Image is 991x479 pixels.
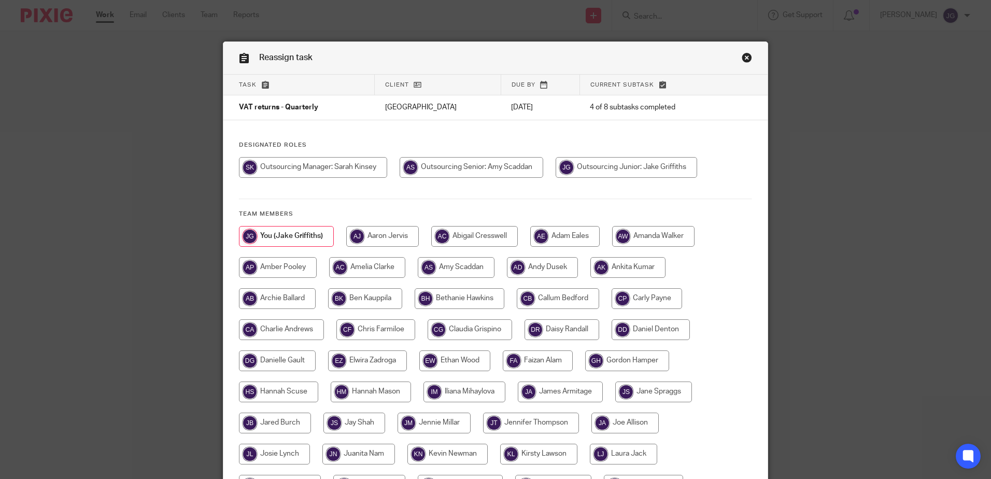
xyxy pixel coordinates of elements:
[239,82,257,88] span: Task
[385,102,491,112] p: [GEOGRAPHIC_DATA]
[511,102,569,112] p: [DATE]
[239,141,752,149] h4: Designated Roles
[239,104,318,111] span: VAT returns - Quarterly
[385,82,409,88] span: Client
[742,52,752,66] a: Close this dialog window
[259,53,313,62] span: Reassign task
[590,82,654,88] span: Current subtask
[512,82,535,88] span: Due by
[239,210,752,218] h4: Team members
[579,95,725,120] td: 4 of 8 subtasks completed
